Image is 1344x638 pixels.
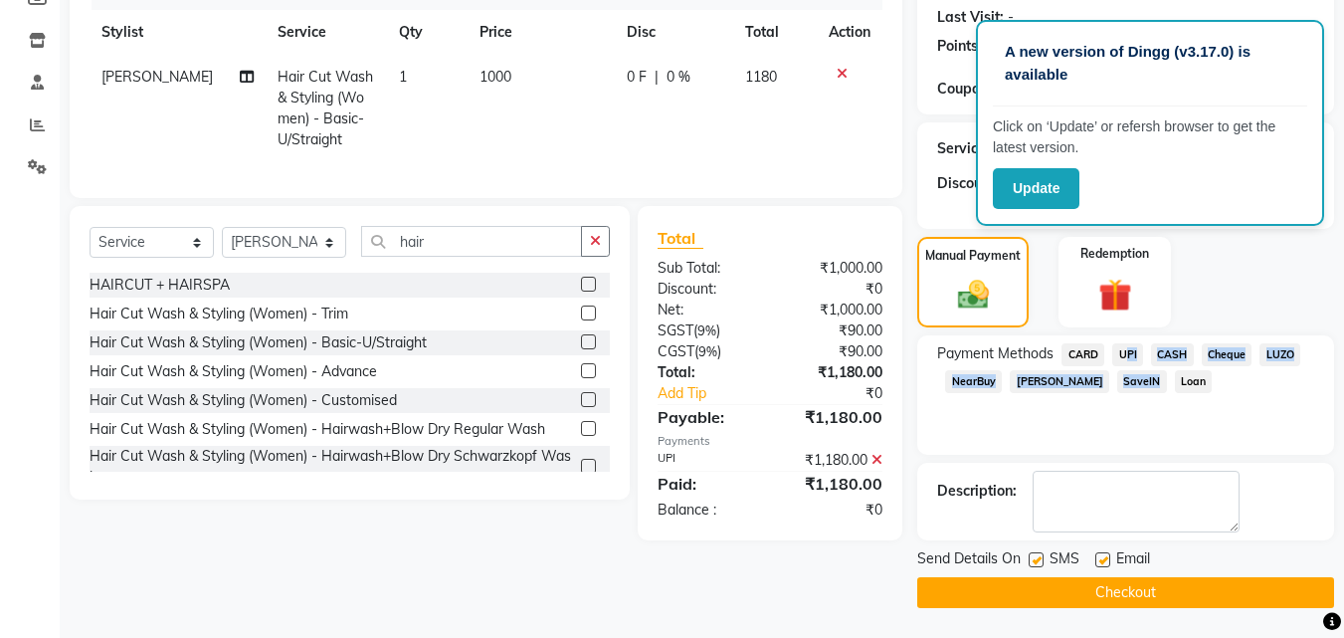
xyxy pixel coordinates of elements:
div: Hair Cut Wash & Styling (Women) - Trim [90,304,348,324]
span: 0 % [667,67,690,88]
div: Hair Cut Wash & Styling (Women) - Basic-U/Straight [90,332,427,353]
div: Hair Cut Wash & Styling (Women) - Hairwash+Blow Dry Schwarzkopf Wash [90,446,573,488]
div: Discount: [937,173,999,194]
div: UPI [643,450,770,471]
span: Email [1116,548,1150,573]
span: SMS [1050,548,1079,573]
span: Hair Cut Wash & Styling (Women) - Basic-U/Straight [278,68,373,148]
span: Send Details On [917,548,1021,573]
div: ₹1,180.00 [770,362,897,383]
label: Manual Payment [925,247,1021,265]
input: Search or Scan [361,226,582,257]
div: ( ) [643,320,770,341]
div: ₹90.00 [770,341,897,362]
span: Cheque [1202,343,1252,366]
img: _gift.svg [1088,275,1142,316]
p: Click on ‘Update’ or refersh browser to get the latest version. [993,116,1307,158]
div: ₹1,180.00 [770,450,897,471]
div: Paid: [643,472,770,496]
span: Loan [1175,370,1213,393]
span: 1 [399,68,407,86]
div: ₹1,180.00 [770,472,897,496]
div: ₹90.00 [770,320,897,341]
div: ₹1,180.00 [770,405,897,429]
th: Disc [615,10,733,55]
div: Discount: [643,279,770,300]
div: Total: [643,362,770,383]
div: Payable: [643,405,770,429]
a: Add Tip [643,383,791,404]
div: Points: [937,36,982,57]
span: LUZO [1259,343,1300,366]
span: 9% [697,322,716,338]
div: Hair Cut Wash & Styling (Women) - Customised [90,390,397,411]
div: ₹1,000.00 [770,300,897,320]
span: Total [658,228,703,249]
span: Payment Methods [937,343,1054,364]
th: Service [266,10,387,55]
div: ₹0 [770,279,897,300]
div: ₹0 [792,383,898,404]
div: Balance : [643,500,770,521]
div: Coupon Code [937,79,1062,100]
span: 0 F [627,67,647,88]
span: CGST [658,342,694,360]
div: Sub Total: [643,258,770,279]
button: Update [993,168,1079,209]
div: Last Visit: [937,7,1004,28]
div: Service Total: [937,138,1028,159]
div: HAIRCUT + HAIRSPA [90,275,230,296]
th: Price [468,10,615,55]
div: Payments [658,433,882,450]
div: Description: [937,481,1017,502]
span: [PERSON_NAME] [1010,370,1109,393]
div: Hair Cut Wash & Styling (Women) - Hairwash+Blow Dry Regular Wash [90,419,545,440]
span: 9% [698,343,717,359]
span: 1000 [480,68,511,86]
span: NearBuy [945,370,1002,393]
th: Qty [387,10,468,55]
p: A new version of Dingg (v3.17.0) is available [1005,41,1295,86]
span: CASH [1151,343,1194,366]
th: Action [817,10,882,55]
div: ₹0 [770,500,897,521]
span: | [655,67,659,88]
div: Net: [643,300,770,320]
div: ( ) [643,341,770,362]
span: 1180 [745,68,777,86]
span: SaveIN [1117,370,1167,393]
span: SGST [658,321,693,339]
span: UPI [1112,343,1143,366]
div: ₹1,000.00 [770,258,897,279]
div: - [1008,7,1014,28]
img: _cash.svg [948,277,999,313]
th: Stylist [90,10,266,55]
span: CARD [1061,343,1104,366]
div: Hair Cut Wash & Styling (Women) - Advance [90,361,377,382]
label: Redemption [1080,245,1149,263]
button: Checkout [917,577,1334,608]
span: [PERSON_NAME] [101,68,213,86]
th: Total [733,10,818,55]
